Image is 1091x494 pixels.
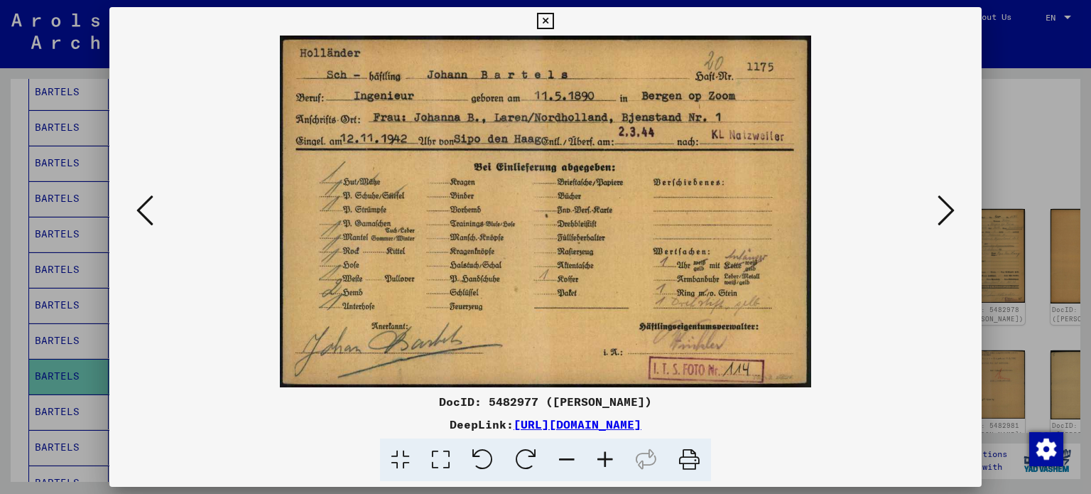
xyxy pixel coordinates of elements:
[1028,431,1063,466] div: Change consent
[1029,432,1063,466] img: Change consent
[109,416,982,433] div: DeepLink:
[109,393,982,410] div: DocID: 5482977 ([PERSON_NAME])
[158,36,934,387] img: 001.jpg
[514,417,641,431] a: [URL][DOMAIN_NAME]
